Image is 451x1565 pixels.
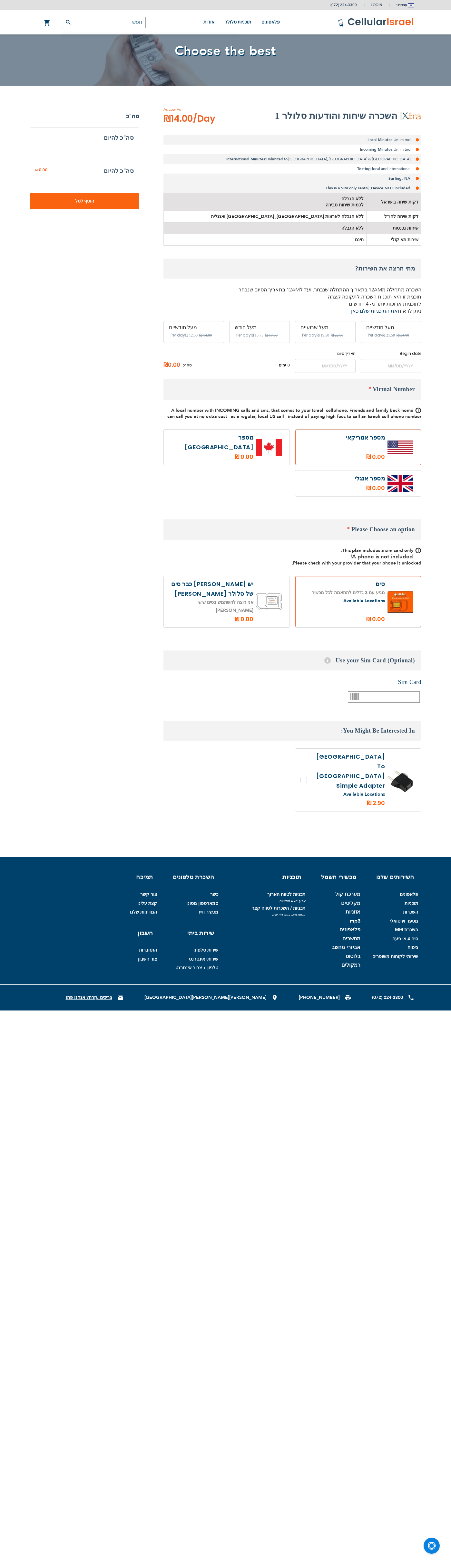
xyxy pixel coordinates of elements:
td: שיחות נכנסות [366,223,421,234]
span: ‏24.00 ₪ [397,333,409,337]
img: השכרה שיחות והודעות סלולר 1 [402,112,421,120]
span: ‏15.75 ₪ [251,333,263,337]
a: mp3 [350,918,360,924]
a: תכניות / השכרות לטווח קצר [252,905,305,911]
td: דקות שיחה בישראל [366,193,421,211]
input: Please enter 9-10 digits or 17-20 digits. [348,691,420,703]
a: פלאפונים [400,891,418,897]
td: שירות תא קולי [366,234,421,246]
a: פלאפונים [261,10,280,34]
h3: Use your Sim Card (Optional) [163,650,421,670]
a: את התוכניות שלנו כאן [351,308,398,315]
a: !צריכים עזרה? אנחנו פה [66,994,112,1001]
a: מחשבים [342,936,360,942]
span: 0.00 [39,167,47,173]
a: שירותי לקוחות משופרים [372,953,418,960]
a: מכשיר ווייז [199,909,218,915]
a: [PHONE_NUMBER] [299,994,340,1001]
span: פחות מארבעה חודשים [223,912,305,917]
h3: סה"כ להיום [35,133,134,143]
span: אודות [203,20,214,24]
h2: השכרה שיחות והודעות סלולר 1 [275,109,397,122]
span: As Low As [163,107,233,112]
h6: תמיכה [134,873,153,882]
div: מעל חודשיים [169,325,219,330]
strong: Surfing: NA [388,176,410,181]
span: ₪14.00 [163,112,215,125]
h6: השירותים שלנו [369,873,414,882]
a: ביטוח [407,944,418,951]
span: הוסף לסל [51,198,118,204]
strong: Incoming Minutes: [360,147,394,152]
span: סה"כ [183,362,192,368]
span: תוכניות סלולר [225,20,251,24]
td: ללא הגבלה לארצות [GEOGRAPHIC_DATA], [GEOGRAPHIC_DATA] ואנגליה [164,211,367,223]
span: ‏22.00 ₪ [331,333,343,337]
a: המדיניות שלנו [130,909,157,915]
h3: מתי תרצה את השירות? [163,259,421,279]
span: ‏14.00 ₪ [199,333,212,337]
a: השכרת Mifi [395,927,418,933]
span: Login [371,3,382,7]
a: כשר [210,891,218,897]
li: [GEOGRAPHIC_DATA][PERSON_NAME][PERSON_NAME] [144,994,278,1001]
label: Begin date [361,351,421,356]
strong: סה"כ [30,111,139,121]
h6: חשבון [134,929,153,938]
span: פלאפונים [261,20,280,24]
div: מעל חודשיים [366,325,416,330]
strong: This is a SIM only rental, Device NOT included [326,185,410,191]
span: Per day [368,332,382,338]
a: Sim Card [398,679,421,685]
span: ₪0.00 [163,360,183,370]
li: Unlimited to [GEOGRAPHIC_DATA], [GEOGRAPHIC_DATA] & [GEOGRAPHIC_DATA] [163,154,421,164]
div: מעל שבועיים [300,325,350,330]
img: לוגו סלולר ישראל [338,17,414,27]
a: מקליטים [341,900,360,906]
span: ‏12.50 ₪ [185,333,198,337]
h3: סה"כ להיום [104,166,134,176]
label: תאריך סיום [295,351,356,356]
span: /Day [193,112,215,125]
td: ללא הגבלה [164,223,367,234]
input: MM/DD/YYYY [295,359,356,373]
a: Available Locations [343,598,385,604]
a: אודות [203,10,214,34]
span: You Might Be Interested In: [341,727,415,734]
a: צור קשר [140,891,157,897]
button: עברית [395,0,414,10]
a: השכרות [403,909,418,915]
a: רמקולים [341,962,360,968]
a: שירות טלפוני [193,947,218,953]
h6: מכשירי חשמל [314,873,357,882]
a: אביזרי מחשב [332,944,360,951]
a: תכניות לטווח הארוך [267,891,305,897]
input: MM/DD/YYYY [361,359,421,373]
a: (072) 224-3300 [330,3,357,7]
li: Unlimited [163,135,421,145]
a: שירותי אינטרנט [189,956,218,962]
div: מעל חודש [235,325,284,330]
span: Available Locations [343,791,385,797]
a: תוכניות סלולר [225,10,251,34]
li: Unlimited [163,145,421,154]
li: local and international [163,164,421,174]
span: 0 [286,362,290,368]
td: ללא הגבלה לכמות שיחות סבירה [164,193,367,211]
span: Please Choose an option [351,526,415,533]
span: Help [324,657,331,664]
a: צור חשבון [138,956,157,962]
strong: International Minutes: [226,156,266,162]
h6: השכרת טלפונים [166,873,214,882]
a: מספר וירטואלי [390,918,418,924]
a: קצת עלינו [137,900,157,906]
a: מערכת קול [335,891,360,897]
a: התחברות [139,947,157,953]
p: השכרה מתחילה מ12AM בתאריך ההתחלה שנבחר, ועד ל12AM בתאריך הסיום שנבחר [163,286,421,293]
span: Per day [302,332,317,338]
span: ימים [279,362,286,368]
span: Per day [171,332,185,338]
span: A local number with INCOMING calls and sms, that comes to your Israeli cellphone. Friends and fam... [167,407,421,420]
button: הוסף לסל [30,193,139,209]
